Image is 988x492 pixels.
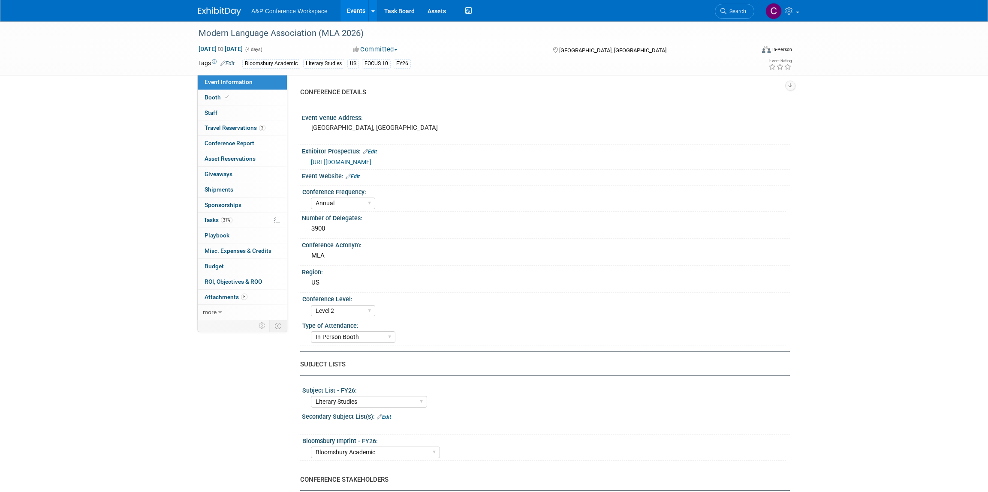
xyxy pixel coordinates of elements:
div: FY26 [394,59,411,68]
td: Toggle Event Tabs [270,320,287,331]
span: Shipments [205,186,233,193]
div: In-Person [772,46,792,53]
div: SUBJECT LISTS [300,360,783,369]
a: Misc. Expenses & Credits [198,243,287,258]
span: 2 [259,125,265,131]
span: Giveaways [205,171,232,177]
a: [URL][DOMAIN_NAME] [311,159,371,165]
a: Edit [377,414,391,420]
span: Budget [205,263,224,270]
div: 3900 [308,222,783,235]
pre: [GEOGRAPHIC_DATA], [GEOGRAPHIC_DATA] [311,124,496,132]
span: [GEOGRAPHIC_DATA], [GEOGRAPHIC_DATA] [559,47,666,54]
a: Shipments [198,182,287,197]
div: Bloomsbury Academic [242,59,300,68]
a: Edit [346,174,360,180]
img: Format-Inperson.png [762,46,771,53]
a: Playbook [198,228,287,243]
div: Conference Acronym: [302,239,790,249]
button: Committed [350,45,401,54]
div: Number of Delegates: [302,212,790,222]
span: Misc. Expenses & Credits [205,247,271,254]
div: Type of Attendance: [302,319,786,330]
img: ExhibitDay [198,7,241,16]
a: Travel Reservations2 [198,120,287,135]
a: Tasks31% [198,213,287,228]
span: Tasks [204,216,232,223]
span: 5 [241,294,247,300]
a: Giveaways [198,167,287,182]
span: A&P Conference Workspace [251,8,328,15]
a: Budget [198,259,287,274]
span: Attachments [205,294,247,300]
div: Exhibitor Prospectus: [302,145,790,156]
a: Asset Reservations [198,151,287,166]
span: ROI, Objectives & ROO [205,278,262,285]
div: CONFERENCE DETAILS [300,88,783,97]
span: more [203,309,217,315]
div: Region: [302,266,790,276]
div: Modern Language Association (MLA 2026) [196,26,741,41]
span: Asset Reservations [205,155,256,162]
span: [DATE] [DATE] [198,45,243,53]
div: US [308,276,783,289]
a: more [198,305,287,320]
div: FOCUS 10 [362,59,391,68]
img: Christine Ritchlin [765,3,782,19]
a: Event Information [198,75,287,90]
a: Conference Report [198,136,287,151]
span: Event Information [205,78,253,85]
span: Search [726,8,746,15]
a: Booth [198,90,287,105]
a: Sponsorships [198,198,287,213]
div: MLA [308,249,783,262]
div: US [347,59,359,68]
a: Edit [220,60,235,66]
div: Secondary Subject List(s): [302,410,790,421]
a: ROI, Objectives & ROO [198,274,287,289]
div: Event Website: [302,170,790,181]
a: Edit [363,149,377,155]
span: Booth [205,94,231,101]
div: Event Rating [768,59,792,63]
a: Staff [198,105,287,120]
div: Conference Level: [302,293,786,303]
a: Attachments5 [198,290,287,305]
div: Literary Studies [303,59,344,68]
div: Event Venue Address: [302,111,790,122]
i: Booth reservation complete [225,95,229,99]
a: Search [715,4,754,19]
div: Conference Frequency: [302,186,786,196]
span: 31% [221,217,232,223]
span: to [217,45,225,52]
span: Staff [205,109,217,116]
span: Conference Report [205,140,254,147]
span: Travel Reservations [205,124,265,131]
div: Bloomsbury Imprint - FY26: [302,435,786,445]
div: Event Format [704,45,792,57]
span: Playbook [205,232,229,239]
div: Subject List - FY26: [302,384,786,395]
td: Personalize Event Tab Strip [255,320,270,331]
td: Tags [198,59,235,69]
span: Sponsorships [205,201,241,208]
div: CONFERENCE STAKEHOLDERS [300,475,783,484]
span: (4 days) [244,47,262,52]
